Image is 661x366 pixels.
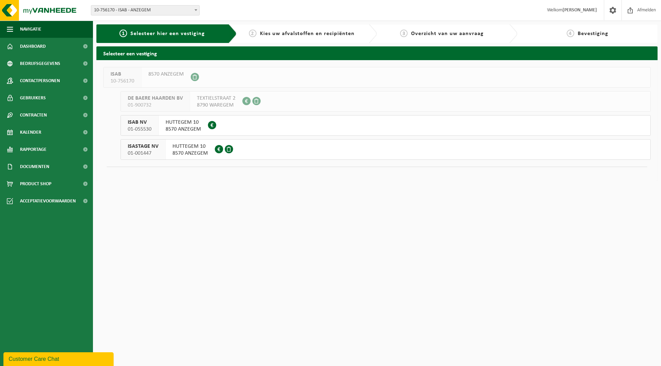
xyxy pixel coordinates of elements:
[400,30,408,37] span: 3
[20,124,41,141] span: Kalender
[128,102,183,109] span: 01-900732
[260,31,355,36] span: Kies uw afvalstoffen en recipiënten
[130,31,205,36] span: Selecteer hier een vestiging
[3,351,115,366] iframe: chat widget
[20,21,41,38] span: Navigatie
[172,150,208,157] span: 8570 ANZEGEM
[148,71,184,78] span: 8570 ANZEGEM
[91,5,200,15] span: 10-756170 - ISAB - ANZEGEM
[166,119,201,126] span: HUTTEGEM 10
[111,78,134,85] span: 10-756170
[20,175,51,192] span: Product Shop
[128,95,183,102] span: DE BAERE HAARDEN BV
[20,192,76,210] span: Acceptatievoorwaarden
[20,107,47,124] span: Contracten
[91,5,199,15] span: 10-756170 - ISAB - ANZEGEM
[128,126,151,133] span: 01-055530
[20,55,60,72] span: Bedrijfsgegevens
[128,143,158,150] span: ISASTAGE NV
[119,30,127,37] span: 1
[197,102,235,109] span: 8790 WAREGEM
[172,143,208,150] span: HUTTEGEM 10
[120,115,651,136] button: ISAB NV 01-055530 HUTTEGEM 108570 ANZEGEM
[128,119,151,126] span: ISAB NV
[20,141,46,158] span: Rapportage
[111,71,134,78] span: ISAB
[96,46,658,60] h2: Selecteer een vestiging
[20,158,49,175] span: Documenten
[20,89,46,107] span: Gebruikers
[578,31,608,36] span: Bevestiging
[166,126,201,133] span: 8570 ANZEGEM
[120,139,651,160] button: ISASTAGE NV 01-001447 HUTTEGEM 108570 ANZEGEM
[411,31,484,36] span: Overzicht van uw aanvraag
[197,95,235,102] span: TEXTIELSTRAAT 2
[567,30,574,37] span: 4
[128,150,158,157] span: 01-001447
[249,30,256,37] span: 2
[563,8,597,13] strong: [PERSON_NAME]
[20,38,46,55] span: Dashboard
[20,72,60,89] span: Contactpersonen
